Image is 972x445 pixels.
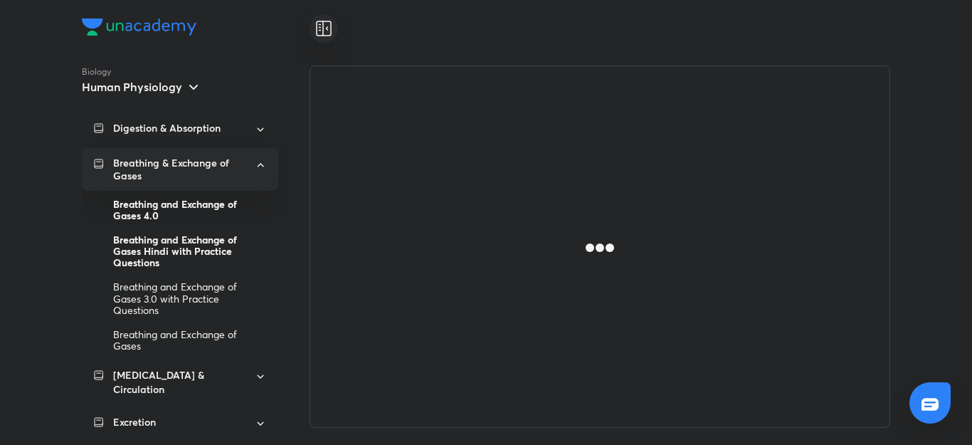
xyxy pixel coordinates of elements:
[82,19,196,36] img: Company Logo
[113,368,245,397] p: [MEDICAL_DATA] & Circulation
[113,323,267,358] div: Breathing and Exchange of Gases
[113,228,267,275] div: Breathing and Exchange of Gases Hindi with Practice Questions
[113,157,245,182] p: Breathing & Exchange of Gases
[113,275,267,322] div: Breathing and Exchange of Gases 3.0 with Practice Questions
[113,192,267,228] div: Breathing and Exchange of Gases 4.0
[113,121,221,135] p: Digestion & Absorption
[113,415,156,429] p: Excretion
[82,66,310,78] p: Biology
[82,80,182,94] h5: Human Physiology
